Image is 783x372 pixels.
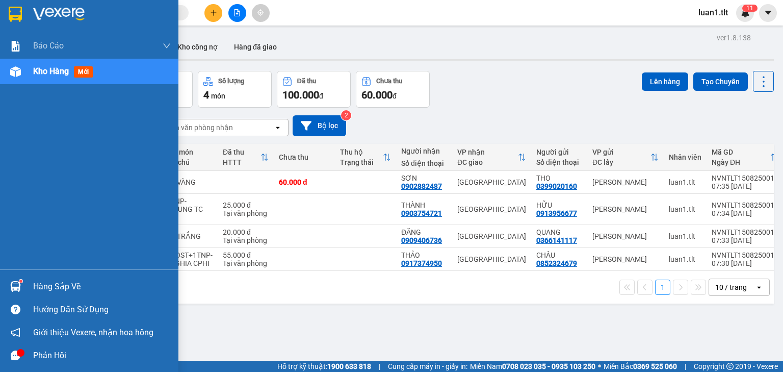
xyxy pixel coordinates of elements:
div: 0913956677 [536,209,577,217]
div: HỮU [536,201,582,209]
img: warehouse-icon [10,281,21,292]
div: Thu hộ [340,148,383,156]
div: Số lượng [218,78,244,85]
span: đ [393,92,397,100]
div: luan1.tlt [669,255,701,263]
div: 0852324679 [536,259,577,267]
div: 1 X TRẮNG [165,232,213,240]
span: món [211,92,225,100]
span: 4 [203,89,209,101]
div: QUANG [536,228,582,236]
div: Đã thu [223,148,260,156]
span: Cung cấp máy in - giấy in: [388,361,467,372]
div: 55.000 đ [223,251,269,259]
div: 07:34 [DATE] [712,209,778,217]
sup: 1 [19,280,22,283]
div: luan1.tlt [669,232,701,240]
span: | [685,361,686,372]
img: icon-new-feature [741,8,750,17]
div: 1MOST+1TNP-ANGHIA CPHI [165,251,213,267]
span: aim [257,9,264,16]
span: Kho hàng [33,66,69,76]
div: 0399020160 [536,182,577,190]
th: Toggle SortBy [452,144,531,171]
div: ĐC giao [457,158,518,166]
div: [PERSON_NAME] [592,255,659,263]
div: Tại văn phòng [223,259,269,267]
button: Hàng đã giao [226,35,285,59]
img: solution-icon [10,41,21,52]
div: 0909406736 [401,236,442,244]
img: warehouse-icon [10,66,21,77]
div: 60.000 đ [279,178,330,186]
span: notification [11,328,20,337]
span: mới [74,66,93,78]
span: message [11,351,20,360]
div: Nhân viên [669,153,701,161]
img: logo-vxr [9,7,22,22]
button: 1 [655,280,670,295]
div: luan1.tlt [669,178,701,186]
div: Trạng thái [340,158,383,166]
button: Bộ lọc [293,115,346,136]
span: Miền Bắc [604,361,677,372]
span: plus [210,9,217,16]
div: [PERSON_NAME] [592,232,659,240]
button: file-add [228,4,246,22]
th: Toggle SortBy [587,144,664,171]
div: 0902882487 [401,182,442,190]
div: THO [536,174,582,182]
button: plus [204,4,222,22]
strong: 0369 525 060 [633,362,677,370]
div: 07:35 [DATE] [712,182,778,190]
button: Số lượng4món [198,71,272,108]
button: Lên hàng [642,72,688,91]
span: 100.000 [282,89,319,101]
div: Người nhận [401,147,447,155]
span: 1 [746,5,750,12]
th: Toggle SortBy [335,144,396,171]
div: Đã thu [297,78,316,85]
div: 1 B VÀNG [165,178,213,186]
div: 0903754721 [401,209,442,217]
div: Chưa thu [279,153,330,161]
div: Tên món [165,148,213,156]
div: 10 / trang [715,282,747,292]
sup: 2 [341,110,351,120]
button: aim [252,4,270,22]
div: 0917374950 [401,259,442,267]
div: [GEOGRAPHIC_DATA] [457,205,526,213]
div: VP gửi [592,148,650,156]
div: VP nhận [457,148,518,156]
div: [PERSON_NAME] [592,205,659,213]
button: Tạo Chuyến [693,72,748,91]
button: Chưa thu60.000đ [356,71,430,108]
span: down [163,42,171,50]
svg: open [274,123,282,132]
div: NVNTLT1508250013 [712,201,778,209]
div: ver 1.8.138 [717,32,751,43]
button: Kho công nợ [169,35,226,59]
div: Phản hồi [33,348,171,363]
button: caret-down [759,4,777,22]
div: THẢO [401,251,447,259]
span: question-circle [11,305,20,314]
div: Ghi chú [165,158,213,166]
div: 1 TNP-ATRUNG TC 50K [165,197,213,221]
span: file-add [233,9,241,16]
div: Chưa thu [376,78,402,85]
span: 1 [750,5,753,12]
span: luan1.tlt [690,6,736,19]
div: Hàng sắp về [33,279,171,294]
th: Toggle SortBy [218,144,274,171]
div: Tại văn phòng [223,209,269,217]
div: Tại văn phòng [223,236,269,244]
div: NVNTLT1508250014 [712,174,778,182]
div: SƠN [401,174,447,182]
div: 07:33 [DATE] [712,236,778,244]
div: Số điện thoại [401,159,447,167]
div: Ngày ĐH [712,158,770,166]
div: ĐĂNG [401,228,447,236]
div: [PERSON_NAME] [592,178,659,186]
div: THÀNH [401,201,447,209]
